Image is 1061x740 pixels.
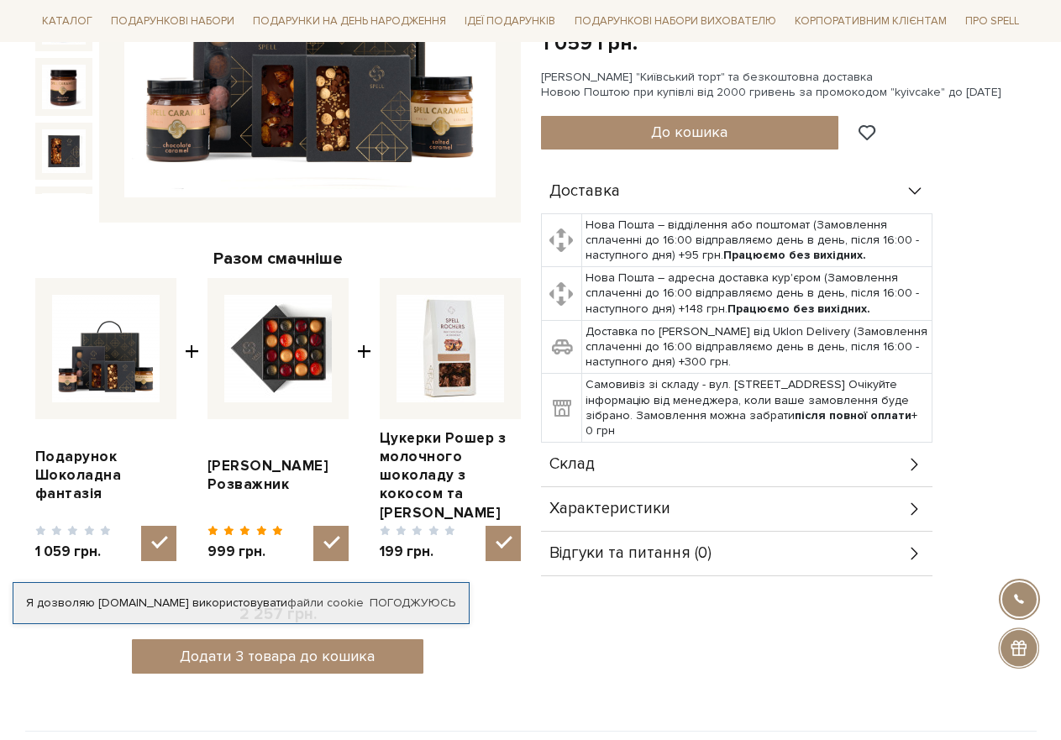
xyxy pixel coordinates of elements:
[35,448,176,503] a: Подарунок Шоколадна фантазія
[458,8,562,34] a: Ідеї подарунків
[397,295,504,402] img: Цукерки Рошер з молочного шоколаду з кокосом та мигдалем
[568,7,783,35] a: Подарункові набори вихователю
[549,546,712,561] span: Відгуки та питання (0)
[207,457,349,494] a: [PERSON_NAME] Розважник
[246,8,453,34] a: Подарунки на День народження
[287,596,364,610] a: файли cookie
[370,596,455,611] a: Погоджуюсь
[549,457,595,472] span: Склад
[723,248,866,262] b: Працюємо без вихідних.
[727,302,870,316] b: Працюємо без вихідних.
[207,543,284,561] span: 999 грн.
[549,184,620,199] span: Доставка
[581,320,932,374] td: Доставка по [PERSON_NAME] від Uklon Delivery (Замовлення сплаченні до 16:00 відправляємо день в д...
[104,8,241,34] a: Подарункові набори
[52,295,160,402] img: Подарунок Шоколадна фантазія
[13,596,469,611] div: Я дозволяю [DOMAIN_NAME] використовувати
[35,248,521,270] div: Разом смачніше
[541,70,1027,100] div: [PERSON_NAME] "Київський торт" та безкоштовна доставка Новою Поштою при купівлі від 2000 гривень ...
[224,295,332,402] img: Сет цукерок Розважник
[959,8,1026,34] a: Про Spell
[581,213,932,267] td: Нова Пошта – відділення або поштомат (Замовлення сплаченні до 16:00 відправляємо день в день, піс...
[42,129,86,173] img: Подарунок Шоколадна фантазія
[581,374,932,443] td: Самовивіз зі складу - вул. [STREET_ADDRESS] Очікуйте інформацію від менеджера, коли ваше замовлен...
[651,123,727,141] span: До кошика
[35,8,99,34] a: Каталог
[42,193,86,237] img: Подарунок Шоколадна фантазія
[788,7,953,35] a: Корпоративним клієнтам
[549,501,670,517] span: Характеристики
[185,278,199,561] span: +
[42,65,86,108] img: Подарунок Шоколадна фантазія
[795,408,911,422] b: після повної оплати
[541,116,839,150] button: До кошика
[357,278,371,561] span: +
[132,639,423,674] button: Додати 3 товара до кошика
[541,30,638,56] div: 1 059 грн.
[581,267,932,321] td: Нова Пошта – адресна доставка кур'єром (Замовлення сплаченні до 16:00 відправляємо день в день, п...
[380,543,456,561] span: 199 грн.
[380,429,521,522] a: Цукерки Рошер з молочного шоколаду з кокосом та [PERSON_NAME]
[35,543,112,561] span: 1 059 грн.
